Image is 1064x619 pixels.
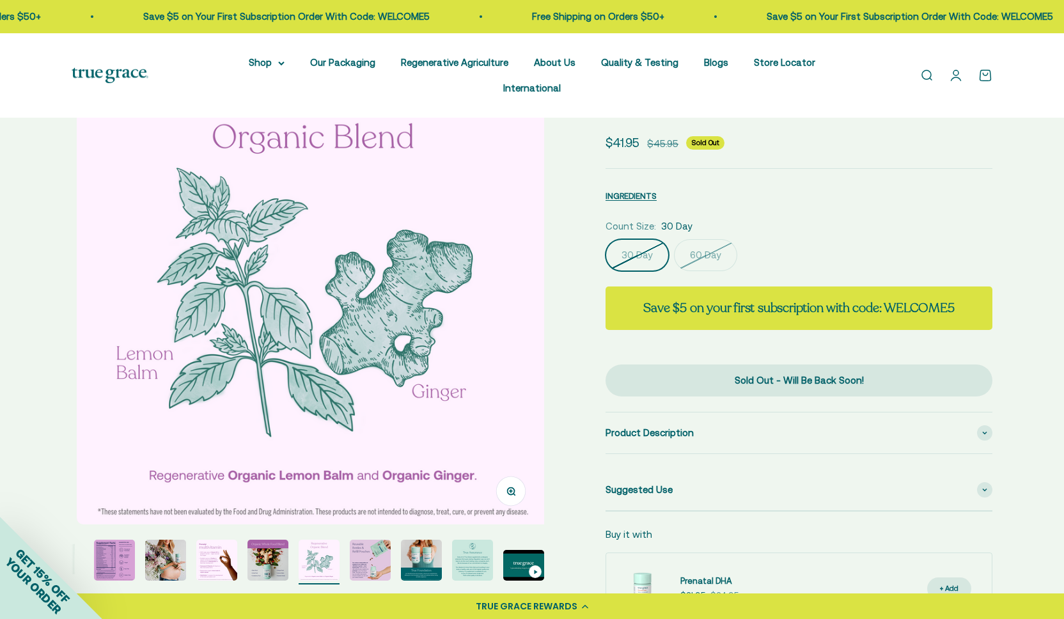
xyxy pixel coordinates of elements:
button: Go to item 6 [247,540,288,584]
img: Prenatal & Postnatal Excellent Choline Source Vegan Soy Free Gluten Free [94,540,135,581]
img: Our custom-made bottles are designed to be refilled and ultimately recycled - never tossed away. ... [350,540,391,581]
button: Go to item 4 [145,540,186,584]
a: Prenatal DHA [680,575,739,588]
button: INGREDIENTS [606,188,657,203]
div: + Add [940,583,958,595]
summary: Suggested Use [606,469,992,510]
legend: Count Size: [606,219,656,234]
img: Every lot of True Grace supplements undergoes extensive third-party testing. Regulation says we d... [452,540,493,581]
compare-at-price: $45.95 [647,136,678,152]
a: Store Locator [754,57,815,68]
button: Go to item 9 [401,540,442,584]
p: Save $5 on Your First Subscription Order With Code: WELCOME5 [143,9,430,24]
a: International [503,82,561,93]
a: Regenerative Agriculture [401,57,508,68]
img: - Beet Root - Amla Fruit - Cranberry Fruit - Ginger Root - Lemon Balm - Mustard Seed [247,540,288,581]
button: Go to item 8 [350,540,391,584]
summary: Product Description [606,412,992,453]
compare-at-price: $34.95 [710,590,739,603]
span: Suggested Use [606,482,673,498]
sale-price: $41.95 [606,133,639,152]
sold-out-badge: Sold Out [686,136,724,150]
button: Go to item 11 [503,550,544,584]
img: Our Prenatal product line provides a robust and comprehensive offering for a true foundation of h... [401,540,442,581]
img: Lemon Balm Ginger Regenerative Organic Lemon Balm and Organic Ginger. [299,540,340,581]
span: GET 15% OFF [13,546,72,606]
span: INGREDIENTS [606,191,657,201]
summary: Shop [249,55,285,70]
span: Product Description [606,425,694,441]
button: Sold Out - Will Be Back Soon! [606,364,992,396]
sale-price: $31.95 [680,590,705,603]
button: Go to item 3 [94,540,135,584]
p: Buy it with [606,527,652,542]
a: Quality & Testing [601,57,678,68]
span: YOUR ORDER [3,555,64,616]
div: Sold Out - Will Be Back Soon! [631,373,967,388]
img: - 200% daily value of Vitamin D3 for pregnant women - vegan sourced from algae - Excellent source... [196,540,237,581]
img: True Grace Prenatal Multivitamin provides an organic whole food blend that includes organic beet ... [145,540,186,581]
button: + Add [927,577,971,600]
img: Prenatal DHA for Brain & Eye Development* For women during pre-conception, pregnancy, and lactati... [616,563,668,615]
a: Blogs [704,57,728,68]
button: Go to item 5 [196,540,237,584]
a: Free Shipping on Orders $50+ [532,11,664,22]
a: Our Packaging [310,57,375,68]
strong: Save $5 on your first subscription with code: WELCOME5 [643,299,954,317]
span: 30 Day [661,219,692,234]
span: Prenatal DHA [680,576,732,586]
div: TRUE GRACE REWARDS [476,600,577,613]
button: Go to item 7 [299,540,340,584]
button: Go to item 10 [452,540,493,584]
a: About Us [534,57,575,68]
p: Save $5 on Your First Subscription Order With Code: WELCOME5 [767,9,1053,24]
img: Lemon Balm Ginger Regenerative Organic Lemon Balm and Organic Ginger. [77,52,549,524]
